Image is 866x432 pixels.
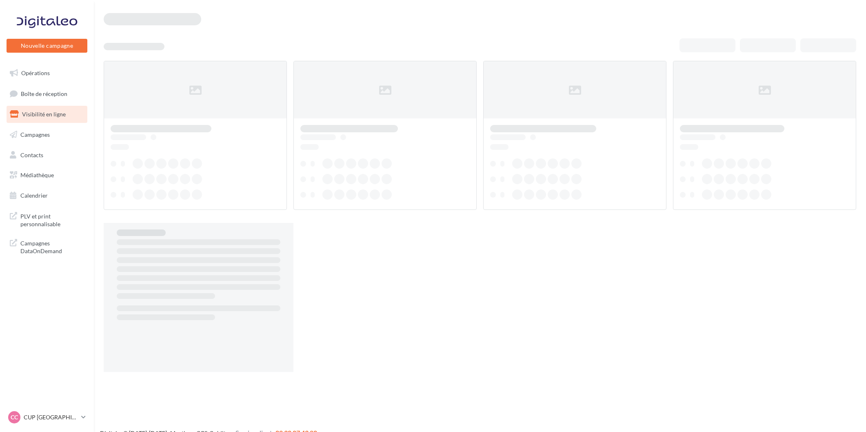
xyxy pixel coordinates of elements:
button: Nouvelle campagne [7,39,87,53]
span: Campagnes [20,131,50,138]
a: Campagnes [5,126,89,143]
a: Médiathèque [5,167,89,184]
a: Contacts [5,147,89,164]
span: PLV et print personnalisable [20,211,84,228]
span: Calendrier [20,192,48,199]
a: CC CUP [GEOGRAPHIC_DATA] [7,410,87,425]
a: Visibilité en ligne [5,106,89,123]
a: PLV et print personnalisable [5,207,89,232]
span: Médiathèque [20,171,54,178]
a: Calendrier [5,187,89,204]
a: Boîte de réception [5,85,89,102]
span: Contacts [20,151,43,158]
span: Visibilité en ligne [22,111,66,118]
a: Campagnes DataOnDemand [5,234,89,258]
span: Opérations [21,69,50,76]
p: CUP [GEOGRAPHIC_DATA] [24,413,78,421]
a: Opérations [5,65,89,82]
span: Campagnes DataOnDemand [20,238,84,255]
span: Boîte de réception [21,90,67,97]
span: CC [11,413,18,421]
